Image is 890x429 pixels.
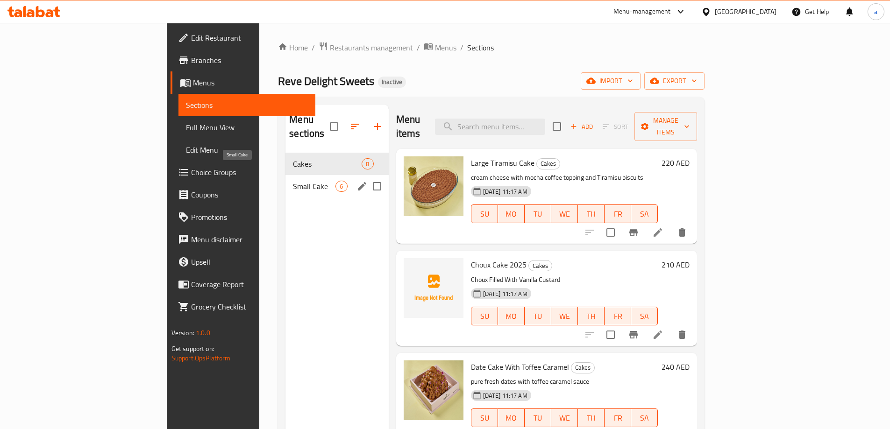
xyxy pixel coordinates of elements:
[293,181,335,192] span: Small Cake
[571,362,594,373] span: Cakes
[186,122,308,133] span: Full Menu View
[178,94,315,116] a: Sections
[652,75,697,87] span: export
[551,408,578,427] button: WE
[191,189,308,200] span: Coupons
[344,115,366,138] span: Sort sections
[460,42,463,53] li: /
[479,187,531,196] span: [DATE] 11:17 AM
[498,408,525,427] button: MO
[582,411,601,425] span: TH
[293,158,362,169] span: Cakes
[171,295,315,318] a: Grocery Checklist
[578,408,605,427] button: TH
[502,309,521,323] span: MO
[378,78,406,86] span: Inactive
[196,327,210,339] span: 1.0.0
[622,221,645,244] button: Branch-specific-item
[582,309,601,323] span: TH
[475,411,494,425] span: SU
[525,408,551,427] button: TU
[475,207,494,221] span: SU
[186,144,308,155] span: Edit Menu
[171,206,315,228] a: Promotions
[622,324,645,346] button: Branch-specific-item
[186,99,308,111] span: Sections
[578,307,605,325] button: TH
[479,391,531,400] span: [DATE] 11:17 AM
[498,204,525,223] button: MO
[635,309,654,323] span: SA
[874,7,877,17] span: a
[171,352,231,364] a: Support.OpsPlatform
[555,411,574,425] span: WE
[613,6,671,17] div: Menu-management
[551,307,578,325] button: WE
[191,256,308,267] span: Upsell
[424,42,456,54] a: Menus
[324,117,344,136] span: Select all sections
[355,179,369,193] button: edit
[662,258,690,271] h6: 210 AED
[171,49,315,71] a: Branches
[644,72,705,90] button: export
[588,75,633,87] span: import
[605,408,631,427] button: FR
[608,309,627,323] span: FR
[597,120,634,134] span: Select section first
[178,139,315,161] a: Edit Menu
[631,307,658,325] button: SA
[502,207,521,221] span: MO
[171,228,315,251] a: Menu disclaimer
[528,411,548,425] span: TU
[502,411,521,425] span: MO
[536,158,560,169] div: Cakes
[471,376,658,387] p: pure fresh dates with toffee caramel sauce
[435,42,456,53] span: Menus
[285,149,388,201] nav: Menu sections
[319,42,413,54] a: Restaurants management
[191,211,308,223] span: Promotions
[417,42,420,53] li: /
[178,116,315,139] a: Full Menu View
[582,207,601,221] span: TH
[191,167,308,178] span: Choice Groups
[525,307,551,325] button: TU
[471,204,498,223] button: SU
[467,42,494,53] span: Sections
[330,42,413,53] span: Restaurants management
[671,324,693,346] button: delete
[715,7,776,17] div: [GEOGRAPHIC_DATA]
[285,175,388,197] div: Small Cake6edit
[662,156,690,169] h6: 220 AED
[171,343,214,355] span: Get support on:
[336,182,347,191] span: 6
[171,183,315,206] a: Coupons
[567,120,597,134] span: Add item
[605,307,631,325] button: FR
[498,307,525,325] button: MO
[635,411,654,425] span: SA
[471,408,498,427] button: SU
[529,260,552,271] span: Cakes
[471,172,658,183] p: cream cheese with mocha coffee topping and Tiramisu biscuits
[404,258,463,318] img: Choux Cake 2025
[191,32,308,43] span: Edit Restaurant
[537,158,560,169] span: Cakes
[631,204,658,223] button: SA
[608,207,627,221] span: FR
[571,362,595,373] div: Cakes
[608,411,627,425] span: FR
[547,117,567,136] span: Select section
[555,207,574,221] span: WE
[662,360,690,373] h6: 240 AED
[578,204,605,223] button: TH
[171,27,315,49] a: Edit Restaurant
[285,153,388,175] div: Cakes8
[631,408,658,427] button: SA
[601,325,620,345] span: Select to update
[278,42,705,54] nav: breadcrumb
[471,360,569,374] span: Date Cake With Toffee Caramel
[581,72,641,90] button: import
